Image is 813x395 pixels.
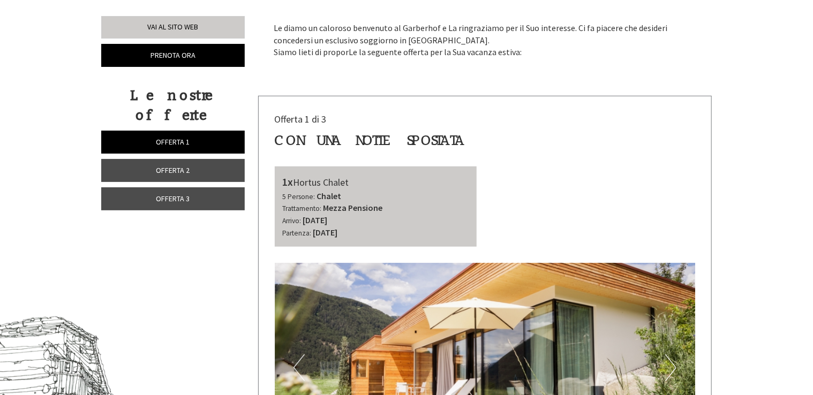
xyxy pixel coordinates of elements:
b: 1x [283,175,293,188]
span: Offerta 1 di 3 [275,113,327,125]
span: Offerta 3 [156,194,190,203]
span: Offerta 2 [156,165,190,175]
small: Partenza: [283,229,312,238]
small: Trattamento: [283,204,322,213]
div: con una notte spostata [275,131,465,150]
div: Hortus Chalet [283,174,469,190]
b: [DATE] [303,215,328,225]
button: Next [665,354,676,381]
button: Previous [293,354,305,381]
small: 5 Persone: [283,192,315,201]
p: Le diamo un caloroso benvenuto al Garberhof e La ringraziamo per il Suo interesse. Ci fa piacere ... [274,22,696,59]
b: Mezza Pensione [323,202,383,213]
span: Offerta 1 [156,137,190,147]
b: [DATE] [313,227,338,238]
small: Arrivo: [283,216,302,225]
a: Vai al sito web [101,16,245,39]
div: Le nostre offerte [101,86,242,125]
a: Prenota ora [101,44,245,67]
b: Chalet [317,191,342,201]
